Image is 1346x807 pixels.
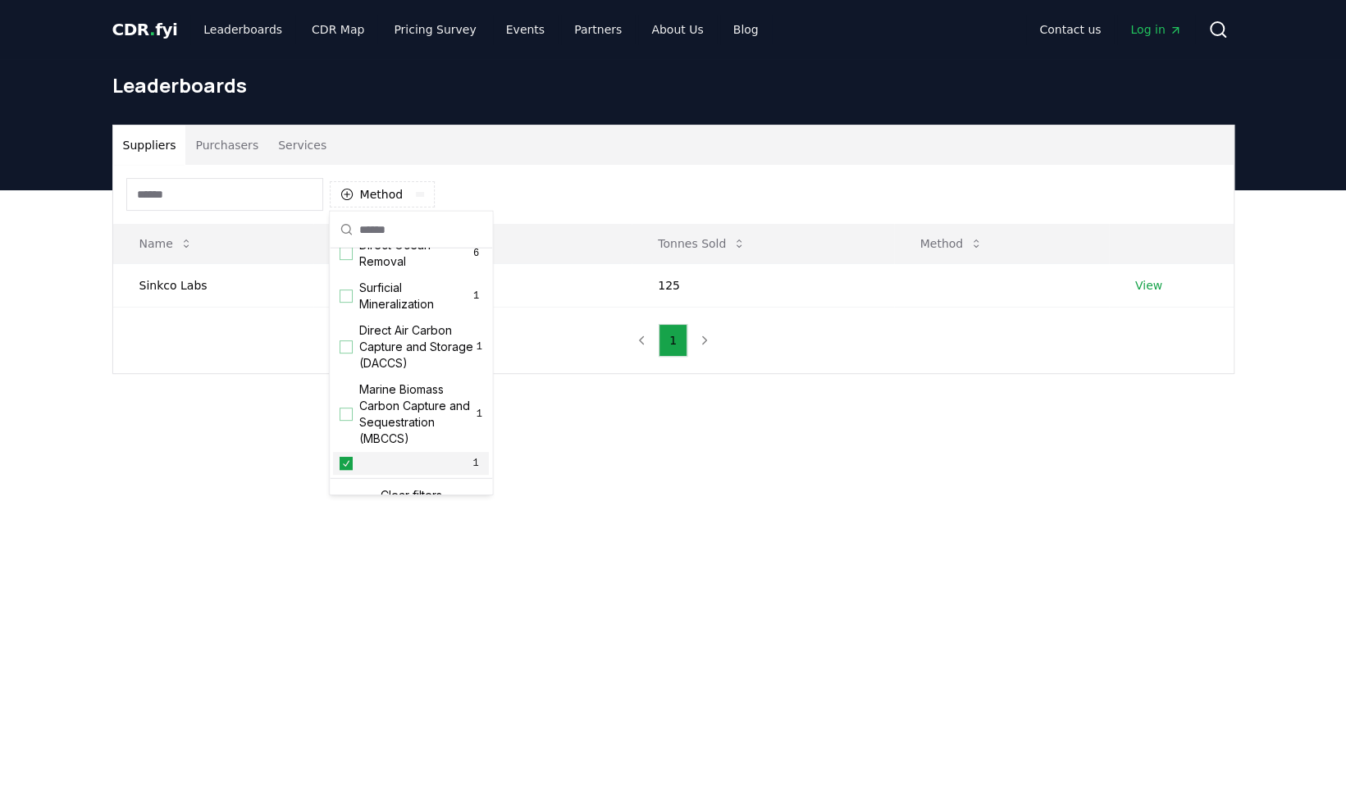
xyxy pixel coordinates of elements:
[1130,21,1181,38] span: Log in
[493,15,558,44] a: Events
[359,237,470,270] span: Direct Ocean Removal
[112,72,1234,98] h1: Leaderboards
[113,263,314,307] td: Sinkco Labs
[359,381,477,447] span: Marine Biomass Carbon Capture and Sequestration (MBCCS)
[469,457,482,470] span: 1
[112,18,178,41] a: CDR.fyi
[185,125,268,165] button: Purchasers
[333,482,489,508] div: Clear filters
[471,290,483,303] span: 1
[190,15,771,44] nav: Main
[1135,277,1162,294] a: View
[330,181,436,207] button: Method
[326,227,471,260] button: Tonnes Delivered
[359,280,470,312] span: Surficial Mineralization
[268,125,336,165] button: Services
[720,15,772,44] a: Blog
[126,227,206,260] button: Name
[299,15,377,44] a: CDR Map
[190,15,295,44] a: Leaderboards
[313,263,632,307] td: 0
[359,322,477,372] span: Direct Air Carbon Capture and Storage (DACCS)
[645,227,759,260] button: Tonnes Sold
[561,15,635,44] a: Partners
[477,340,482,353] span: 1
[381,15,489,44] a: Pricing Survey
[477,408,482,421] span: 1
[1026,15,1114,44] a: Contact us
[659,324,687,357] button: 1
[1026,15,1194,44] nav: Main
[112,20,178,39] span: CDR fyi
[907,227,997,260] button: Method
[471,247,483,260] span: 6
[1117,15,1194,44] a: Log in
[632,263,893,307] td: 125
[638,15,716,44] a: About Us
[149,20,155,39] span: .
[113,125,186,165] button: Suppliers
